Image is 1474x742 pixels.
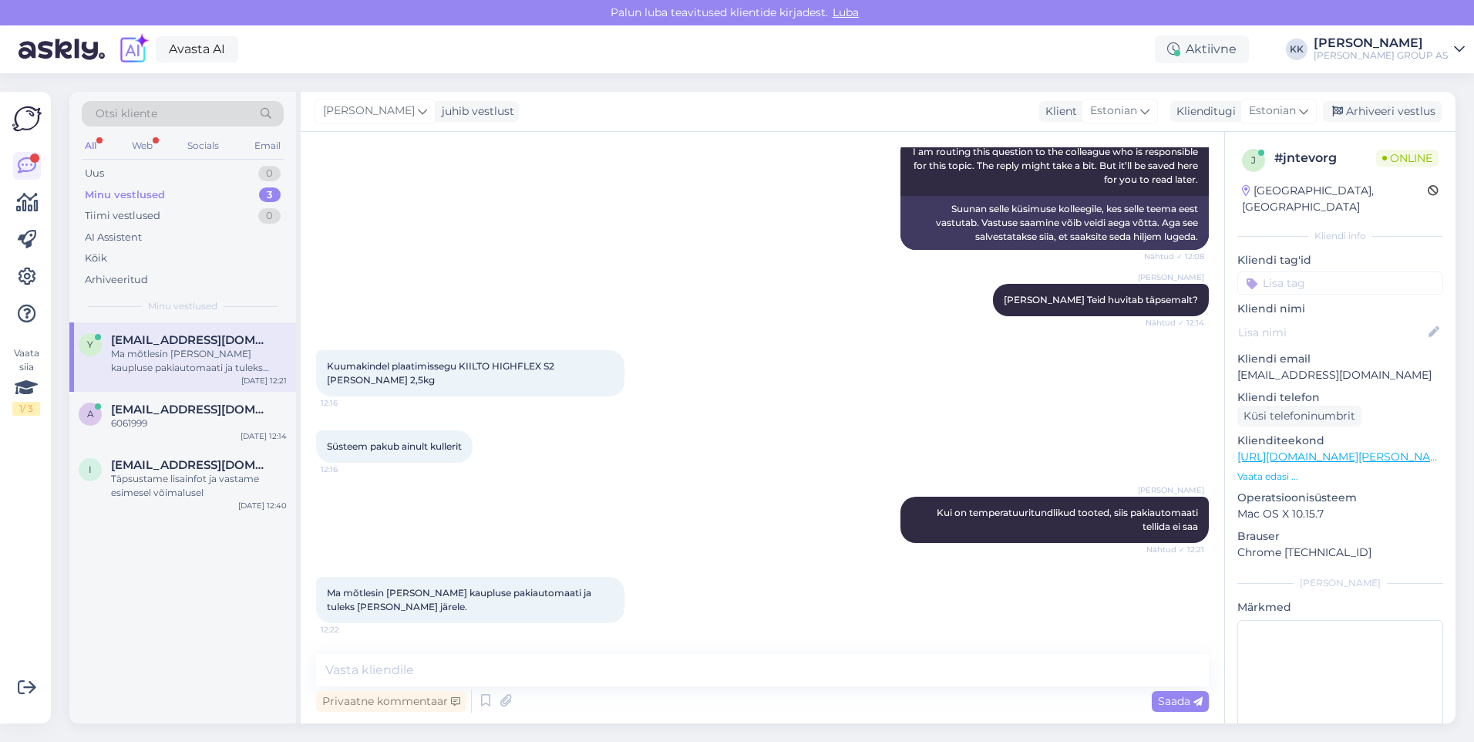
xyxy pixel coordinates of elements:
div: [PERSON_NAME] GROUP AS [1314,49,1448,62]
span: [PERSON_NAME] [1138,484,1204,496]
div: juhib vestlust [436,103,514,120]
span: Online [1376,150,1439,167]
p: Kliendi telefon [1237,390,1443,406]
span: j [1251,154,1256,166]
div: Suunan selle küsimuse kolleegile, kes selle teema eest vastutab. Vastuse saamine võib veidi aega ... [900,196,1209,250]
div: [DATE] 12:21 [241,375,287,386]
span: Süsteem pakub ainult kullerit [327,440,462,452]
span: [PERSON_NAME] [323,103,415,120]
div: 0 [258,208,281,224]
span: y [87,339,93,350]
div: Uus [85,166,104,181]
div: Vaata siia [12,346,40,416]
div: AI Assistent [85,230,142,245]
div: Arhiveeritud [85,272,148,288]
div: 3 [259,187,281,203]
div: Aktiivne [1155,35,1249,63]
span: a [87,408,94,420]
p: Kliendi email [1237,351,1443,367]
span: Minu vestlused [148,299,217,313]
input: Lisa nimi [1238,324,1425,341]
span: Kui on temperatuuritundlikud tooted, siis pakiautomaati tellida ei saa [937,507,1200,532]
div: Ma mõtlesin [PERSON_NAME] kaupluse pakiautomaati ja tuleks [PERSON_NAME] järele. [111,347,287,375]
div: [DATE] 12:14 [241,430,287,442]
p: Chrome [TECHNICAL_ID] [1237,545,1443,561]
div: [PERSON_NAME] [1314,37,1448,49]
a: [URL][DOMAIN_NAME][PERSON_NAME] [1237,450,1450,464]
div: Küsi telefoninumbrit [1237,406,1361,427]
span: i [89,464,92,475]
div: KK [1286,39,1307,60]
div: Privaatne kommentaar [316,691,466,712]
a: Avasta AI [156,36,238,62]
span: 12:16 [321,464,379,475]
span: Luba [828,5,863,19]
div: Minu vestlused [85,187,165,203]
span: Nähtud ✓ 12:21 [1146,544,1204,555]
span: 12:22 [321,624,379,636]
a: [PERSON_NAME][PERSON_NAME] GROUP AS [1314,37,1465,62]
span: Saada [1158,694,1203,708]
span: Estonian [1090,103,1137,120]
input: Lisa tag [1237,272,1443,295]
span: Nähtud ✓ 12:14 [1146,317,1204,329]
div: Tiimi vestlused [85,208,160,224]
img: explore-ai [117,33,150,66]
p: Kliendi tag'id [1237,252,1443,268]
div: 0 [258,166,281,181]
span: Kuumakindel plaatimissegu KIILTO HIGHFLEX S2 [PERSON_NAME] 2,5kg [327,360,557,386]
p: Vaata edasi ... [1237,470,1443,484]
div: [GEOGRAPHIC_DATA], [GEOGRAPHIC_DATA] [1242,183,1428,215]
div: Täpsustame lisainfot ja vastame esimesel võimalusel [111,472,287,500]
div: Kõik [85,251,107,266]
p: Kliendi nimi [1237,301,1443,317]
p: Mac OS X 10.15.7 [1237,506,1443,522]
div: Klient [1039,103,1077,120]
div: [DATE] 12:40 [238,500,287,511]
span: Nähtud ✓ 12:08 [1144,251,1204,262]
p: Klienditeekond [1237,433,1443,449]
span: Estonian [1249,103,1296,120]
span: info@svm.ee [111,458,271,472]
div: Web [129,136,156,156]
span: ylotoots@gmail.com [111,333,271,347]
div: Klienditugi [1170,103,1236,120]
div: Arhiveeri vestlus [1323,101,1442,122]
span: 12:16 [321,397,379,409]
img: Askly Logo [12,104,42,133]
p: [EMAIL_ADDRESS][DOMAIN_NAME] [1237,367,1443,383]
div: Socials [184,136,222,156]
span: I am routing this question to the colleague who is responsible for this topic. The reply might ta... [913,146,1200,185]
span: [PERSON_NAME] Teid huvitab täpsemalt? [1004,294,1198,305]
p: Märkmed [1237,599,1443,616]
div: All [82,136,99,156]
div: Kliendi info [1237,229,1443,243]
div: 6061999 [111,417,287,430]
p: Operatsioonisüsteem [1237,490,1443,506]
div: 1 / 3 [12,402,40,416]
div: # jntevorg [1274,149,1376,167]
span: [PERSON_NAME] [1138,272,1204,283]
span: Otsi kliente [96,106,157,122]
div: [PERSON_NAME] [1237,576,1443,590]
p: Brauser [1237,528,1443,545]
span: a.zlata@list.ru [111,403,271,417]
div: Email [251,136,284,156]
span: Ma mõtlesin [PERSON_NAME] kaupluse pakiautomaati ja tuleks [PERSON_NAME] järele. [327,587,594,612]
